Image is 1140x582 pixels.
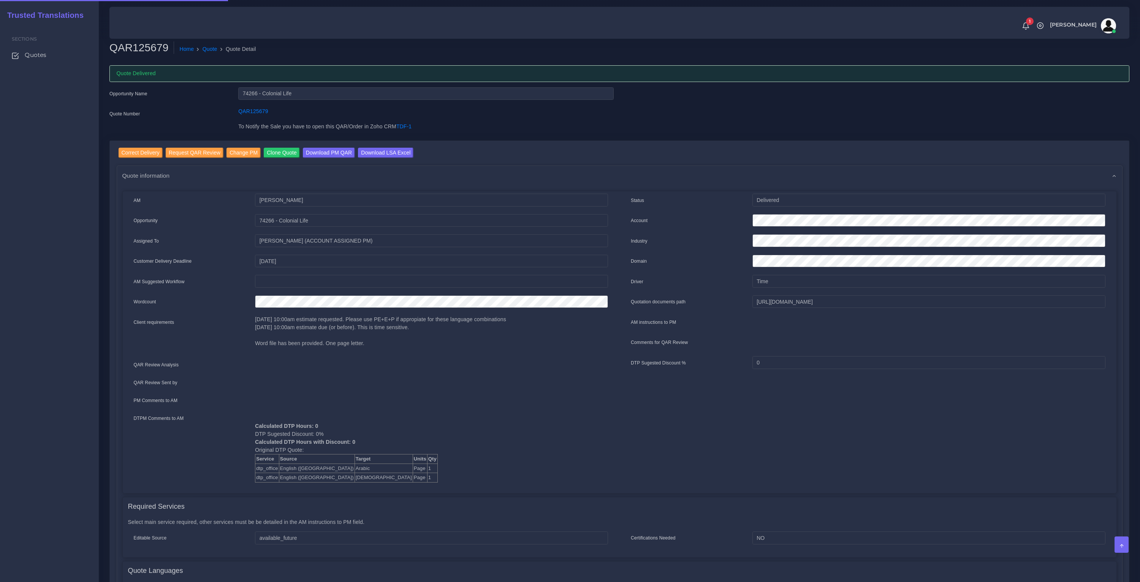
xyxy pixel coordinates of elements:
[1101,18,1116,33] img: avatar
[1046,18,1119,33] a: [PERSON_NAME]avatar
[255,464,279,473] td: dtp_office
[631,217,648,224] label: Account
[134,258,192,265] label: Customer Delivery Deadline
[134,298,156,305] label: Wordcount
[355,454,413,464] th: Target
[264,148,300,158] input: Clone Quote
[1050,22,1097,27] span: [PERSON_NAME]
[631,360,686,366] label: DTP Sugested Discount %
[279,473,355,483] td: English ([GEOGRAPHIC_DATA])
[255,454,279,464] th: Service
[631,535,676,541] label: Certifications Needed
[631,278,643,285] label: Driver
[134,415,184,422] label: DTPM Comments to AM
[427,464,437,473] td: 1
[255,439,355,445] b: Calculated DTP Hours with Discount: 0
[2,9,84,22] a: Trusted Translations
[217,45,256,53] li: Quote Detail
[413,473,427,483] td: Page
[255,315,608,347] p: [DATE] 10:00am estimate requested. Please use PE+E+P if appropiate for these language combination...
[134,278,185,285] label: AM Suggested Workflow
[355,473,413,483] td: [DEMOGRAPHIC_DATA]
[255,473,279,483] td: dtp_office
[631,238,648,244] label: Industry
[631,319,676,326] label: AM instructions to PM
[109,90,147,97] label: Opportunity Name
[355,464,413,473] td: Arabic
[134,319,174,326] label: Client requirements
[134,379,177,386] label: QAR Review Sent by
[255,423,318,429] b: Calculated DTP Hours: 0
[6,47,93,63] a: Quotes
[179,45,194,53] a: Home
[255,234,608,247] input: pm
[279,464,355,473] td: English ([GEOGRAPHIC_DATA])
[134,197,141,204] label: AM
[25,51,46,59] span: Quotes
[413,454,427,464] th: Units
[249,414,614,483] div: DTP Sugested Discount: 0% Original DTP Quote:
[427,454,437,464] th: Qty
[128,503,185,511] h4: Required Services
[1026,17,1034,25] span: 1
[109,41,174,54] h2: QAR125679
[12,36,37,42] span: Sections
[358,148,413,158] input: Download LSA Excel
[134,397,178,404] label: PM Comments to AM
[427,473,437,483] td: 1
[122,171,170,180] span: Quote information
[134,217,158,224] label: Opportunity
[631,339,688,346] label: Comments for QAR Review
[396,123,412,129] a: TDF-1
[203,45,217,53] a: Quote
[109,65,1129,82] div: Quote Delivered
[233,123,619,136] div: To Notify the Sale you have to open this QAR/Order in Zoho CRM
[1019,22,1032,30] a: 1
[134,361,179,368] label: QAR Review Analysis
[631,258,647,265] label: Domain
[226,148,261,158] input: Change PM
[134,535,167,541] label: Editable Source
[119,148,163,158] input: Correct Delivery
[134,238,159,244] label: Assigned To
[2,11,84,20] h2: Trusted Translations
[128,567,183,575] h4: Quote Languages
[631,298,686,305] label: Quotation documents path
[303,148,355,158] input: Download PM QAR
[128,518,1111,526] p: Select main service required, other services must be be detailed in the AM instructions to PM field.
[117,166,1122,185] div: Quote information
[631,197,644,204] label: Status
[413,464,427,473] td: Page
[109,110,140,117] label: Quote Number
[238,108,268,114] a: QAR125679
[166,148,223,158] input: Request QAR Review
[279,454,355,464] th: Source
